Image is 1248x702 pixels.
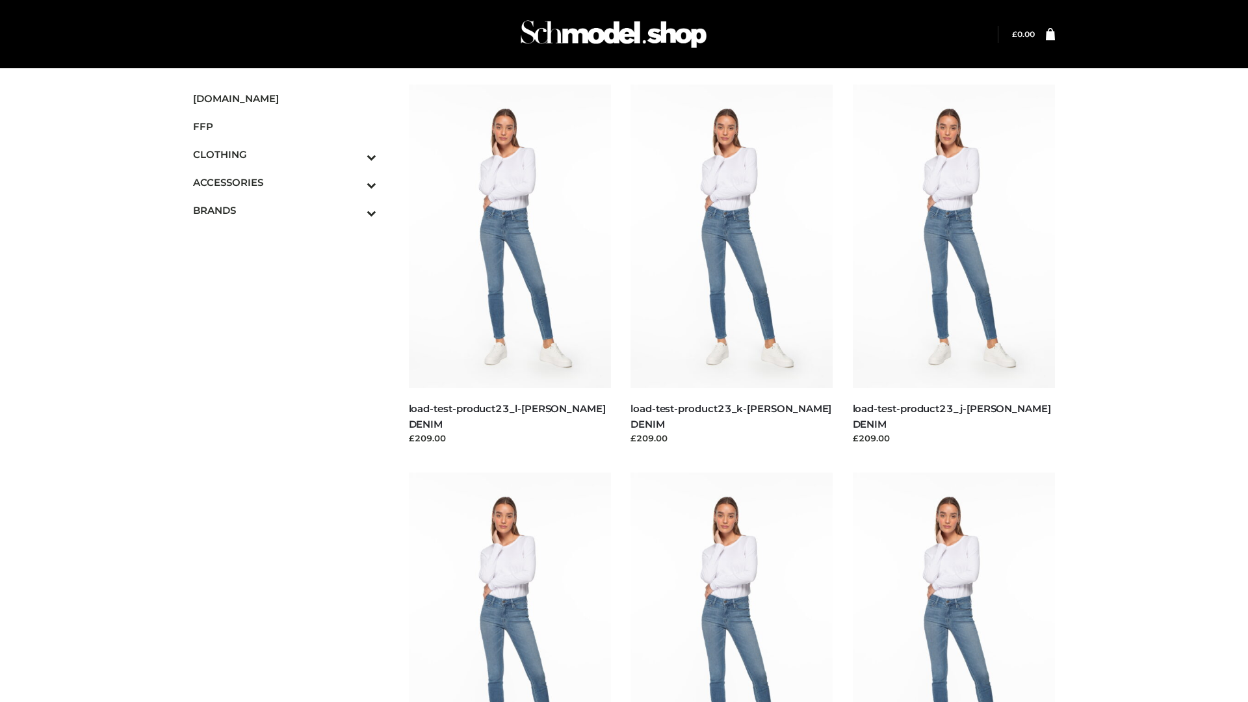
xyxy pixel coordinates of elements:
a: BRANDSToggle Submenu [193,196,376,224]
span: BRANDS [193,203,376,218]
span: FFP [193,119,376,134]
a: £0.00 [1012,29,1035,39]
a: FFP [193,112,376,140]
a: load-test-product23_k-[PERSON_NAME] DENIM [630,402,831,430]
a: load-test-product23_l-[PERSON_NAME] DENIM [409,402,606,430]
span: CLOTHING [193,147,376,162]
a: [DOMAIN_NAME] [193,84,376,112]
span: ACCESSORIES [193,175,376,190]
div: £209.00 [409,432,612,445]
div: £209.00 [630,432,833,445]
a: ACCESSORIESToggle Submenu [193,168,376,196]
span: [DOMAIN_NAME] [193,91,376,106]
img: Schmodel Admin 964 [516,8,711,60]
a: load-test-product23_j-[PERSON_NAME] DENIM [853,402,1051,430]
a: CLOTHINGToggle Submenu [193,140,376,168]
div: £209.00 [853,432,1056,445]
bdi: 0.00 [1012,29,1035,39]
button: Toggle Submenu [331,168,376,196]
span: £ [1012,29,1017,39]
button: Toggle Submenu [331,196,376,224]
button: Toggle Submenu [331,140,376,168]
